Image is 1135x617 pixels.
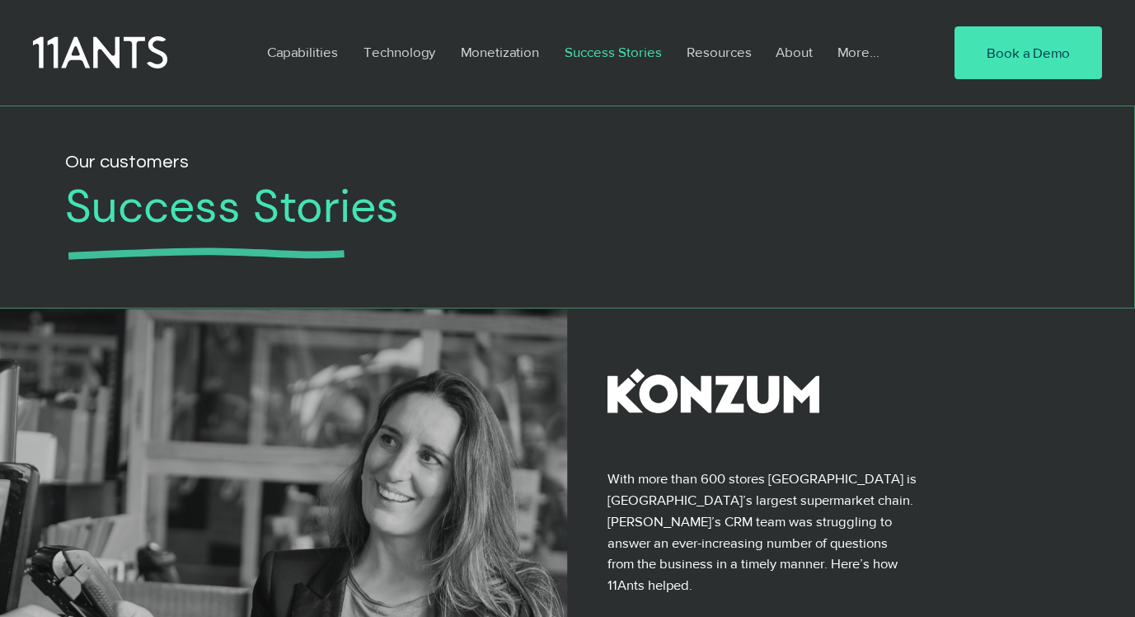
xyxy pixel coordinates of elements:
[767,33,821,71] p: About
[763,33,825,71] a: About
[829,33,888,71] p: More...
[607,468,917,595] p: With more than 600 stores [GEOGRAPHIC_DATA] is [GEOGRAPHIC_DATA]’s largest supermarket chain. [PE...
[355,33,443,71] p: Technology
[255,33,904,71] nav: Site
[65,179,1022,233] h1: Success Stories
[259,33,346,71] p: Capabilities
[556,33,670,71] p: Success Stories
[65,148,795,177] h2: Our customers
[674,33,763,71] a: Resources
[954,26,1102,79] a: Book a Demo
[351,33,448,71] a: Technology
[987,43,1070,63] span: Book a Demo
[552,33,674,71] a: Success Stories
[255,33,351,71] a: Capabilities
[448,33,552,71] a: Monetization
[453,33,547,71] p: Monetization
[678,33,760,71] p: Resources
